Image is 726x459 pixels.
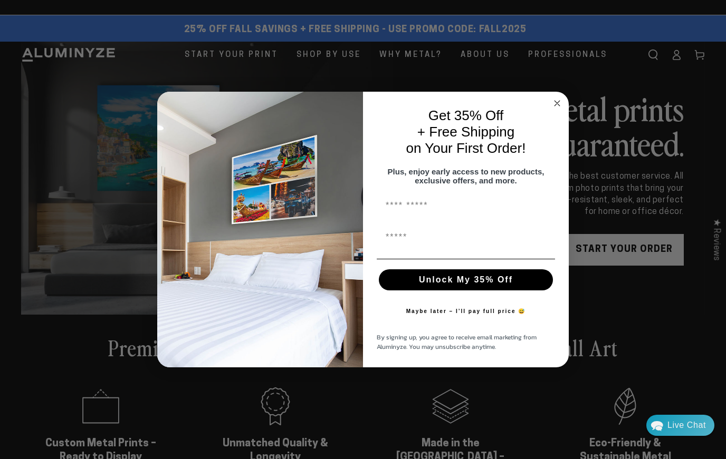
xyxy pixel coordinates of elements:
[388,167,544,185] span: Plus, enjoy early access to new products, exclusive offers, and more.
[417,124,514,140] span: + Free Shipping
[667,415,706,436] div: Contact Us Directly
[646,415,714,436] div: Chat widget toggle
[401,301,531,322] button: Maybe later – I’ll pay full price 😅
[551,97,563,110] button: Close dialog
[379,269,553,290] button: Unlock My 35% Off
[157,92,363,368] img: 728e4f65-7e6c-44e2-b7d1-0292a396982f.jpeg
[406,140,526,156] span: on Your First Order!
[428,108,504,123] span: Get 35% Off
[377,333,537,351] span: By signing up, you agree to receive email marketing from Aluminyze. You may unsubscribe anytime.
